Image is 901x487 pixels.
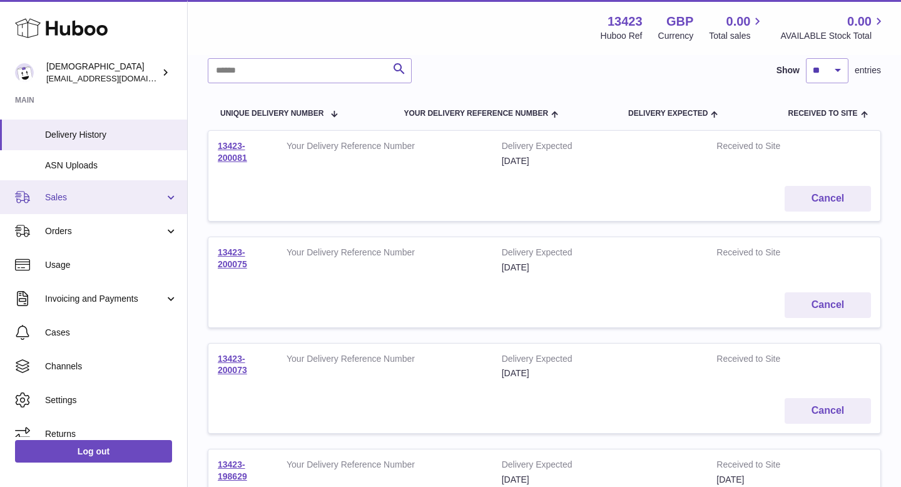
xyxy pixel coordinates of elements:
[785,186,871,212] button: Cancel
[716,474,744,484] span: [DATE]
[502,474,698,486] div: [DATE]
[780,13,886,42] a: 0.00 AVAILABLE Stock Total
[709,13,765,42] a: 0.00 Total sales
[855,64,881,76] span: entries
[45,327,178,339] span: Cases
[218,459,247,481] a: 13423-198629
[46,73,184,83] span: [EMAIL_ADDRESS][DOMAIN_NAME]
[45,225,165,237] span: Orders
[628,110,708,118] span: Delivery Expected
[716,140,818,155] strong: Received to Site
[776,64,800,76] label: Show
[287,353,483,368] strong: Your Delivery Reference Number
[502,262,698,274] div: [DATE]
[601,30,643,42] div: Huboo Ref
[15,440,172,463] a: Log out
[502,459,698,474] strong: Delivery Expected
[780,30,886,42] span: AVAILABLE Stock Total
[218,247,247,269] a: 13423-200075
[847,13,872,30] span: 0.00
[658,30,694,42] div: Currency
[716,459,818,474] strong: Received to Site
[45,361,178,372] span: Channels
[788,110,857,118] span: Received to Site
[45,129,178,141] span: Delivery History
[716,247,818,262] strong: Received to Site
[45,394,178,406] span: Settings
[287,459,483,474] strong: Your Delivery Reference Number
[15,63,34,82] img: olgazyuz@outlook.com
[502,140,698,155] strong: Delivery Expected
[502,367,698,379] div: [DATE]
[716,353,818,368] strong: Received to Site
[726,13,751,30] span: 0.00
[608,13,643,30] strong: 13423
[45,293,165,305] span: Invoicing and Payments
[404,110,548,118] span: Your Delivery Reference Number
[220,110,323,118] span: Unique Delivery Number
[709,30,765,42] span: Total sales
[218,141,247,163] a: 13423-200081
[45,160,178,172] span: ASN Uploads
[45,259,178,271] span: Usage
[785,398,871,424] button: Cancel
[502,155,698,167] div: [DATE]
[218,354,247,376] a: 13423-200073
[666,13,693,30] strong: GBP
[45,428,178,440] span: Returns
[502,353,698,368] strong: Delivery Expected
[785,292,871,318] button: Cancel
[46,61,159,85] div: [DEMOGRAPHIC_DATA]
[287,247,483,262] strong: Your Delivery Reference Number
[502,247,698,262] strong: Delivery Expected
[45,192,165,203] span: Sales
[287,140,483,155] strong: Your Delivery Reference Number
